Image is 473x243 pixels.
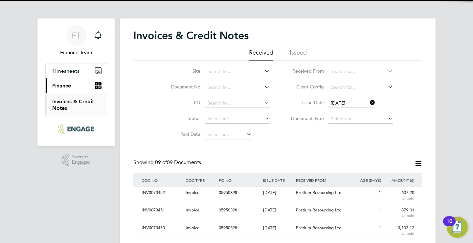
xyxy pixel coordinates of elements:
label: Status [163,115,200,121]
nav: Main navigation [37,18,115,146]
div: Showing [133,159,202,166]
div: INV0073451 [140,204,184,216]
span: 1 [379,190,381,195]
span: 09 Documents [155,159,201,166]
div: Finance [46,93,107,117]
div: ISSUE DATE [261,173,295,188]
span: Unpaid [384,213,414,218]
div: DOC TYPE [184,173,217,188]
span: Pretium Resourcing Ltd [296,225,342,231]
label: Site [163,68,200,74]
div: RECEIVED FROM [294,173,349,188]
div: AGE (DAYS) [349,173,383,188]
span: Pretium Resourcing Ltd [296,190,342,195]
input: Select one [205,130,252,139]
span: Invoice [186,225,199,231]
div: PO NO [217,173,261,188]
input: Search for... [205,83,270,92]
span: 05950398 [219,207,237,213]
button: Finance [46,78,107,93]
div: AMOUNT (£) [383,173,416,188]
span: 09 of [155,159,167,166]
label: Paid Date [163,131,200,137]
a: Go to home page [45,124,107,134]
span: Timesheets [52,68,79,74]
input: Search for... [205,99,270,108]
label: PO [163,100,200,106]
span: FT [72,31,81,40]
input: Select one [328,114,393,124]
div: 3,103.12 [383,222,416,239]
li: Received [249,49,273,61]
div: DOC NO [140,173,184,188]
div: 637.20 [383,187,416,204]
img: ncclondon-logo-retina.png [58,124,94,134]
input: Select one [205,114,270,124]
label: Issue Date [286,100,324,106]
a: Invoices & Credit Notes [52,98,94,111]
input: Select one [328,99,375,108]
label: Client Config [286,84,324,90]
button: Open Resource Center, 10 new notifications [447,217,468,238]
div: [DATE] [261,204,295,216]
input: Search for... [328,67,393,76]
li: Issued [290,49,307,61]
input: Search for... [205,67,270,76]
span: Pretium Resourcing Ltd [296,207,342,213]
div: INV0073450 [140,222,184,234]
span: Powered by [72,154,90,159]
label: Document No [163,84,200,90]
span: 05950398 [219,190,237,195]
span: Engage [72,159,90,165]
a: FTFinance Team [45,25,107,57]
span: 1 [379,225,381,231]
span: Finance Team [45,49,107,57]
span: Unpaid [384,196,414,201]
div: 879.01 [383,204,416,221]
span: 05950398 [219,225,237,231]
div: [DATE] [261,187,295,199]
span: Finance [52,83,71,89]
label: Received From [286,68,324,74]
label: Document Type [286,115,324,121]
div: [DATE] [261,222,295,234]
span: 1 [379,207,381,213]
div: INV0073452 [140,187,184,199]
span: Invoice [186,190,199,195]
input: Search for... [328,83,393,92]
span: Unpaid [384,231,414,236]
span: Invoice [186,207,199,213]
a: Powered byEngage [62,154,90,166]
h2: Invoices & Credit Notes [133,29,249,42]
div: 10 [446,221,452,230]
button: Timesheets [46,63,107,78]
